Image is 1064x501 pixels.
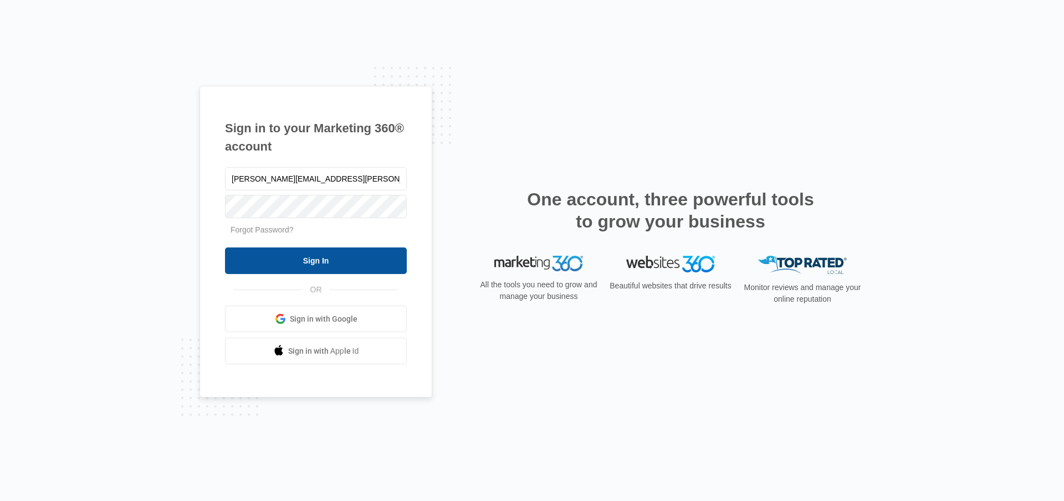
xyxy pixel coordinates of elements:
span: OR [303,284,330,296]
img: Marketing 360 [494,256,583,271]
img: Top Rated Local [758,256,847,274]
img: Websites 360 [626,256,715,272]
input: Sign In [225,247,407,274]
a: Forgot Password? [231,225,294,234]
p: Beautiful websites that drive results [608,280,733,292]
h2: One account, three powerful tools to grow your business [524,188,817,233]
p: Monitor reviews and manage your online reputation [740,282,864,305]
a: Sign in with Apple Id [225,338,407,364]
span: Sign in with Apple Id [288,345,359,357]
p: All the tools you need to grow and manage your business [477,279,601,302]
a: Sign in with Google [225,306,407,332]
h1: Sign in to your Marketing 360® account [225,119,407,156]
span: Sign in with Google [290,313,357,325]
input: Email [225,167,407,190]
